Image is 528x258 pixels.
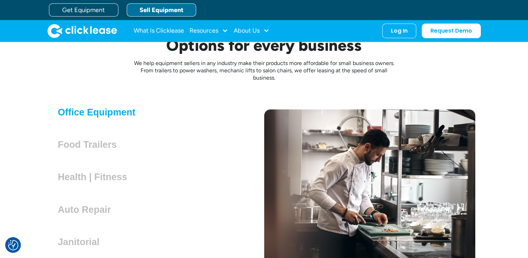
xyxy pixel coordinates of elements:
[131,36,397,54] h2: Options for every business
[58,139,123,150] h3: Food Trailers
[49,3,118,17] a: Get Equipment
[131,60,397,81] p: We help equipment sellers in any industry make their products more affordable for small business ...
[8,240,18,250] img: Revisit consent button
[48,24,117,38] a: home
[58,237,105,247] h3: Janitorial
[190,24,228,38] div: Resources
[234,24,269,38] div: About Us
[422,24,481,38] a: Request Demo
[48,24,117,38] img: Clicklease logo
[391,27,408,34] div: Log In
[127,3,196,17] a: Sell Equipment
[58,204,117,215] h3: Auto Repair
[134,24,184,38] a: What Is Clicklease
[58,172,133,182] h3: Health | Fitness
[58,107,141,118] h3: Office Equipment
[8,240,18,250] button: Consent Preferences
